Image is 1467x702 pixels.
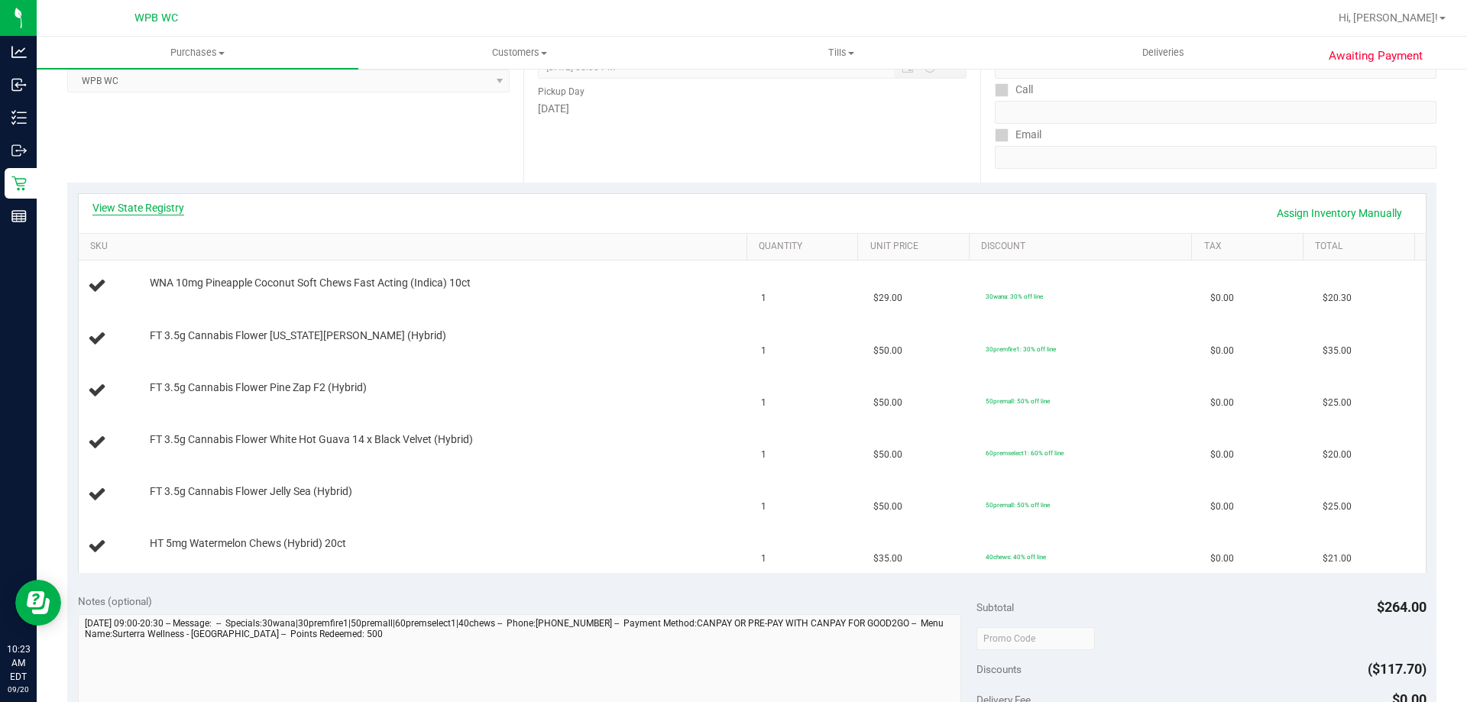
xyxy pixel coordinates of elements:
span: Deliveries [1122,46,1205,60]
span: ($117.70) [1368,661,1427,677]
span: Subtotal [976,601,1014,613]
span: $25.00 [1323,500,1352,514]
span: Discounts [976,655,1022,683]
span: $25.00 [1323,396,1352,410]
div: [DATE] [538,101,966,117]
span: Awaiting Payment [1329,47,1423,65]
span: $0.00 [1210,448,1234,462]
span: FT 3.5g Cannabis Flower [US_STATE][PERSON_NAME] (Hybrid) [150,328,446,343]
a: Purchases [37,37,358,69]
span: $29.00 [873,291,902,306]
span: $20.30 [1323,291,1352,306]
span: WNA 10mg Pineapple Coconut Soft Chews Fast Acting (Indica) 10ct [150,276,471,290]
span: $50.00 [873,396,902,410]
span: $20.00 [1323,448,1352,462]
input: Format: (999) 999-9999 [995,101,1436,124]
inline-svg: Outbound [11,143,27,158]
span: $50.00 [873,344,902,358]
span: 40chews: 40% off line [986,553,1046,561]
label: Call [995,79,1033,101]
a: Discount [981,241,1186,253]
span: 50premall: 50% off line [986,501,1050,509]
a: SKU [90,241,740,253]
a: Total [1315,241,1408,253]
span: $264.00 [1377,599,1427,615]
a: Unit Price [870,241,963,253]
span: 1 [761,500,766,514]
inline-svg: Inventory [11,110,27,125]
span: $35.00 [873,552,902,566]
p: 10:23 AM EDT [7,642,30,684]
span: FT 3.5g Cannabis Flower White Hot Guava 14 x Black Velvet (Hybrid) [150,432,473,447]
a: Tills [680,37,1002,69]
span: $0.00 [1210,396,1234,410]
span: $0.00 [1210,552,1234,566]
inline-svg: Reports [11,209,27,224]
span: $50.00 [873,500,902,514]
span: 1 [761,396,766,410]
span: $0.00 [1210,500,1234,514]
a: Quantity [759,241,852,253]
inline-svg: Inbound [11,77,27,92]
span: Tills [681,46,1001,60]
a: Customers [358,37,680,69]
span: 50premall: 50% off line [986,397,1050,405]
input: Promo Code [976,627,1095,650]
span: HT 5mg Watermelon Chews (Hybrid) 20ct [150,536,346,551]
a: Assign Inventory Manually [1267,200,1412,226]
a: Tax [1204,241,1297,253]
span: $21.00 [1323,552,1352,566]
span: Purchases [37,46,358,60]
span: FT 3.5g Cannabis Flower Jelly Sea (Hybrid) [150,484,352,499]
a: Deliveries [1002,37,1324,69]
span: 1 [761,552,766,566]
span: 30wana: 30% off line [986,293,1043,300]
inline-svg: Retail [11,176,27,191]
span: Customers [359,46,679,60]
label: Pickup Day [538,85,585,99]
inline-svg: Analytics [11,44,27,60]
span: WPB WC [134,11,178,24]
span: Notes (optional) [78,595,152,607]
p: 09/20 [7,684,30,695]
span: $0.00 [1210,344,1234,358]
label: Email [995,124,1041,146]
span: 1 [761,291,766,306]
span: 30premfire1: 30% off line [986,345,1056,353]
span: $50.00 [873,448,902,462]
iframe: Resource center [15,580,61,626]
span: FT 3.5g Cannabis Flower Pine Zap F2 (Hybrid) [150,380,367,395]
span: 60premselect1: 60% off line [986,449,1064,457]
span: 1 [761,448,766,462]
span: Hi, [PERSON_NAME]! [1339,11,1438,24]
span: 1 [761,344,766,358]
a: View State Registry [92,200,184,215]
span: $35.00 [1323,344,1352,358]
span: $0.00 [1210,291,1234,306]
